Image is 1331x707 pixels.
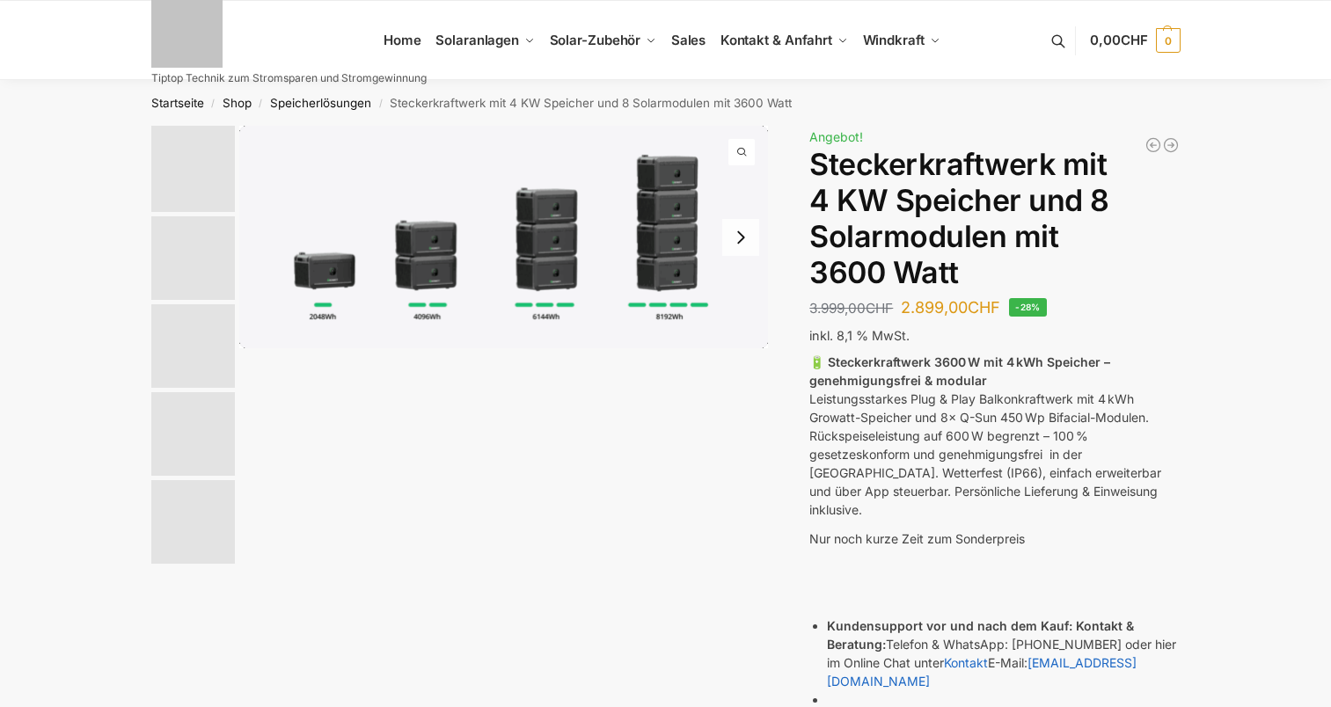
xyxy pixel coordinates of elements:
span: Angebot! [809,129,863,144]
span: / [204,97,223,111]
a: [EMAIL_ADDRESS][DOMAIN_NAME] [827,655,1137,689]
a: Kontakt [944,655,988,670]
a: Solar-Zubehör [542,1,663,80]
img: 6 Module bificiaL [151,216,235,300]
span: Kontakt & Anfahrt [720,32,832,48]
span: 0 [1156,28,1181,53]
bdi: 2.899,00 [901,298,1000,317]
a: Windkraft [855,1,947,80]
strong: 🔋 Steckerkraftwerk 3600 W mit 4 kWh Speicher – genehmigungsfrei & modular [809,354,1110,388]
span: / [252,97,270,111]
span: CHF [968,298,1000,317]
bdi: 3.999,00 [809,300,893,317]
img: Growatt-NOAH-2000-flexible-erweiterung [239,126,769,348]
span: Solar-Zubehör [550,32,641,48]
a: Balkonkraftwerk 1780 Watt mit 4 KWh Zendure Batteriespeicher Notstrom fähig [1162,136,1180,154]
span: Solaranlagen [435,32,519,48]
h1: Steckerkraftwerk mit 4 KW Speicher und 8 Solarmodulen mit 3600 Watt [809,147,1180,290]
a: 0,00CHF 0 [1090,14,1180,67]
a: Kontakt & Anfahrt [713,1,855,80]
li: Telefon & WhatsApp: [PHONE_NUMBER] oder hier im Online Chat unter E-Mail: [827,616,1180,690]
strong: Kontakt & Beratung: [827,618,1134,652]
a: Shop [223,96,252,110]
img: Nep800 [151,304,235,388]
nav: Breadcrumb [120,80,1211,126]
a: Sales [663,1,713,80]
img: Growatt-NOAH-2000-flexible-erweiterung [151,126,235,212]
span: Sales [671,32,706,48]
p: Leistungsstarkes Plug & Play Balkonkraftwerk mit 4 kWh Growatt-Speicher und 8× Q-Sun 450 Wp Bifac... [809,353,1180,519]
span: Windkraft [863,32,925,48]
p: Nur noch kurze Zeit zum Sonderpreis [809,529,1180,548]
a: Solaranlagen [428,1,542,80]
a: Startseite [151,96,204,110]
span: inkl. 8,1 % MwSt. [809,328,910,343]
img: Anschlusskabel-3meter_schweizer-stecker [151,480,235,564]
span: CHF [866,300,893,317]
a: Speicherlösungen [270,96,371,110]
span: / [371,97,390,111]
strong: Kundensupport vor und nach dem Kauf: [827,618,1072,633]
p: Tiptop Technik zum Stromsparen und Stromgewinnung [151,73,427,84]
a: growatt noah 2000 flexible erweiterung scaledgrowatt noah 2000 flexible erweiterung scaled [239,126,769,348]
span: -28% [1009,298,1047,317]
img: growatt Noah 2000 [151,392,235,476]
span: 0,00 [1090,32,1147,48]
span: CHF [1121,32,1148,48]
a: Balkonkraftwerk 890 Watt Solarmodulleistung mit 1kW/h Zendure Speicher [1145,136,1162,154]
button: Next slide [722,219,759,256]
